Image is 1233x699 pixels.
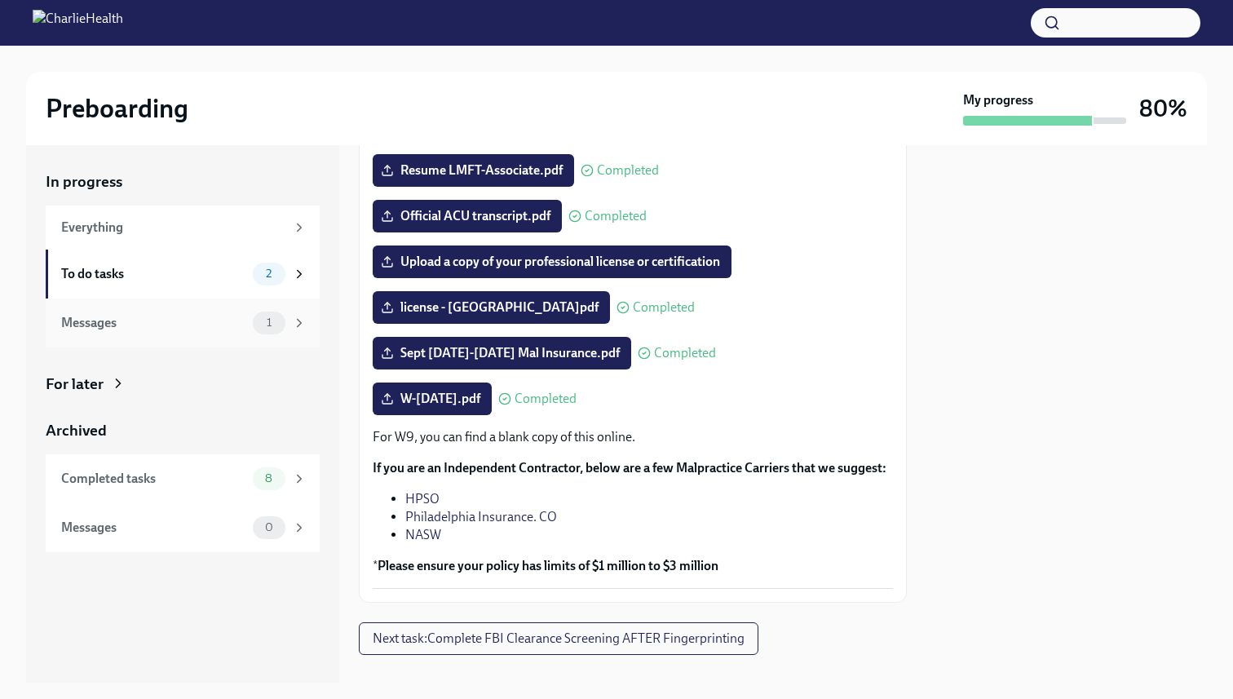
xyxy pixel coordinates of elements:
label: W-[DATE].pdf [373,383,492,415]
label: Upload a copy of your professional license or certification [373,246,731,278]
span: Sept [DATE]-[DATE] Mal Insurance.pdf [384,345,620,361]
p: For W9, you can find a blank copy of this online. [373,428,893,446]
span: Official ACU transcript.pdf [384,208,550,224]
div: Everything [61,219,285,237]
a: Messages0 [46,503,320,552]
a: Archived [46,420,320,441]
a: Everything [46,206,320,250]
a: Philadelphia Insurance. CO [405,509,557,524]
span: Next task : Complete FBI Clearance Screening AFTER Fingerprinting [373,630,745,647]
a: Completed tasks8 [46,454,320,503]
span: Completed [515,392,577,405]
span: 2 [256,268,281,280]
a: For later [46,374,320,395]
span: license - [GEOGRAPHIC_DATA]pdf [384,299,599,316]
span: Completed [585,210,647,223]
label: license - [GEOGRAPHIC_DATA]pdf [373,291,610,324]
a: Messages1 [46,299,320,347]
button: Next task:Complete FBI Clearance Screening AFTER Fingerprinting [359,622,758,655]
h2: Preboarding [46,92,188,125]
a: To do tasks2 [46,250,320,299]
label: Sept [DATE]-[DATE] Mal Insurance.pdf [373,337,631,369]
strong: If you are an Independent Contractor, below are a few Malpractice Carriers that we suggest: [373,460,886,476]
span: Completed [633,301,695,314]
div: To do tasks [61,265,246,283]
div: Messages [61,519,246,537]
span: W-[DATE].pdf [384,391,480,407]
img: CharlieHealth [33,10,123,36]
span: Resume LMFT-Associate.pdf [384,162,563,179]
h3: 80% [1139,94,1187,123]
div: Completed tasks [61,470,246,488]
a: NASW [405,527,441,542]
span: Completed [654,347,716,360]
span: 0 [255,521,283,533]
span: 1 [257,316,281,329]
strong: My progress [963,91,1033,109]
span: Upload a copy of your professional license or certification [384,254,720,270]
div: For later [46,374,104,395]
span: 8 [255,472,282,484]
a: In progress [46,171,320,192]
label: Official ACU transcript.pdf [373,200,562,232]
a: HPSO [405,491,440,507]
span: Completed [597,164,659,177]
strong: Please ensure your policy has limits of $1 million to $3 million [378,558,718,573]
div: Messages [61,314,246,332]
label: Resume LMFT-Associate.pdf [373,154,574,187]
